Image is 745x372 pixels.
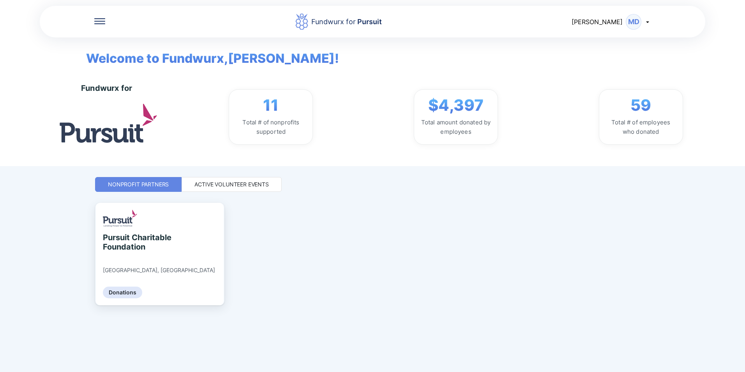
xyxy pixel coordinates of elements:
[74,37,339,68] span: Welcome to Fundwurx, [PERSON_NAME] !
[356,18,382,26] span: Pursuit
[81,83,132,93] div: Fundwurx for
[108,181,169,188] div: Nonprofit Partners
[60,104,157,142] img: logo.jpg
[194,181,269,188] div: Active Volunteer Events
[428,96,484,115] span: $4,397
[235,118,306,136] div: Total # of nonprofits supported
[630,96,651,115] span: 59
[606,118,676,136] div: Total # of employees who donated
[103,287,142,298] div: Donations
[572,18,623,26] span: [PERSON_NAME]
[103,267,215,274] div: [GEOGRAPHIC_DATA], [GEOGRAPHIC_DATA]
[311,16,382,27] div: Fundwurx for
[626,14,641,30] div: MD
[103,233,174,252] div: Pursuit Charitable Foundation
[420,118,491,136] div: Total amount donated by employees
[263,96,279,115] span: 11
